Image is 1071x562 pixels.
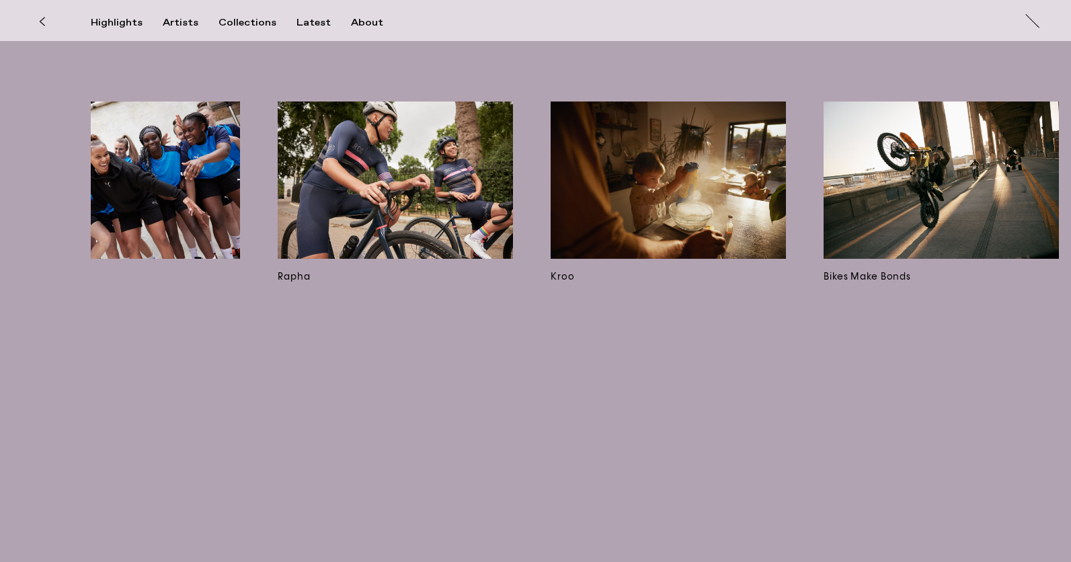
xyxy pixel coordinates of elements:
[551,102,786,480] a: Kroo
[91,17,143,29] div: Highlights
[5,284,217,294] span: Sports Direct
[278,102,513,480] a: Rapha
[296,17,331,29] div: Latest
[824,270,1059,284] h3: Bikes Make Bonds
[551,270,786,284] h3: Kroo
[351,17,403,29] button: About
[278,270,513,284] h3: Rapha
[296,17,351,29] button: Latest
[163,17,219,29] button: Artists
[163,17,198,29] div: Artists
[219,17,296,29] button: Collections
[824,102,1059,480] a: Bikes Make Bonds
[5,102,240,480] a: Making HistorySports Direct
[351,17,383,29] div: About
[91,17,163,29] button: Highlights
[5,270,240,284] h3: Making History
[219,17,276,29] div: Collections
